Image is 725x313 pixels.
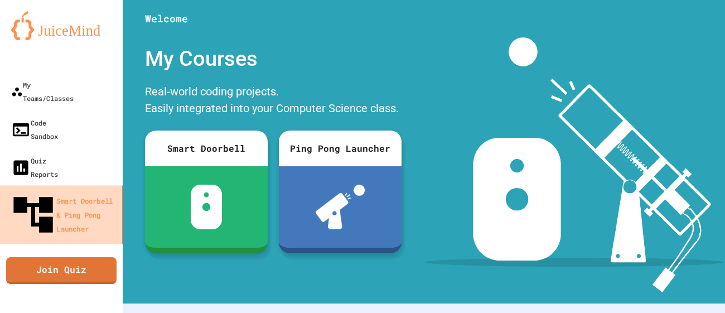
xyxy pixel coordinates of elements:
div: My Courses [139,37,407,80]
img: banner-image-my-projects.png [425,37,724,292]
div: Smart Doorbell [145,131,268,166]
div: Real-world coding projects. Easily integrated into your Computer Science class. [139,80,407,122]
img: sdb-white.svg [191,185,223,229]
div: Ping Pong Launcher [279,131,402,166]
a: Join Quiz [6,257,117,284]
img: ppl-with-ball.png [316,185,365,229]
div: My Teams/Classes [11,78,74,105]
div: Smart Doorbell & Ping Pong Launcher [9,191,118,238]
img: logo-orange.svg [11,11,112,40]
div: Code Sandbox [11,116,58,143]
div: Quiz Reports [11,154,58,181]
